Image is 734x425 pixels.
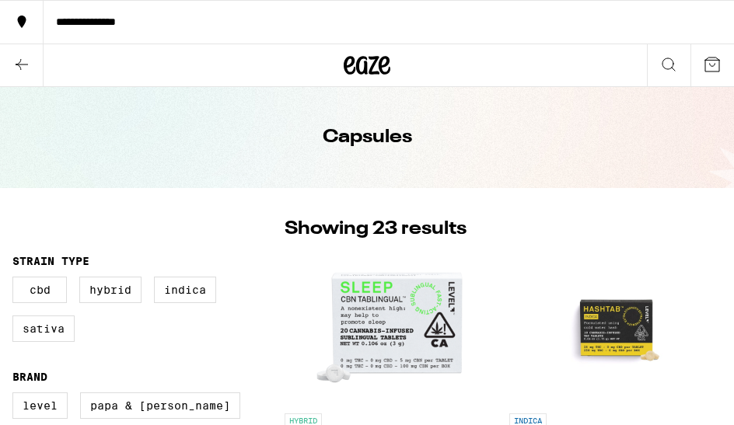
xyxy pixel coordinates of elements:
[313,250,469,406] img: LEVEL - Sleep Tablingual
[634,378,718,417] iframe: Opens a widget where you can find more information
[538,250,694,406] img: LEVEL - Hashtab: Indica - 25mg
[12,277,67,303] label: CBD
[12,392,68,419] label: LEVEL
[79,277,142,303] label: Hybrid
[12,315,75,342] label: Sativa
[154,277,216,303] label: Indica
[323,124,412,151] h1: Capsules
[12,371,47,383] legend: Brand
[12,255,89,267] legend: Strain Type
[80,392,240,419] label: Papa & [PERSON_NAME]
[285,216,722,242] p: Showing 23 results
